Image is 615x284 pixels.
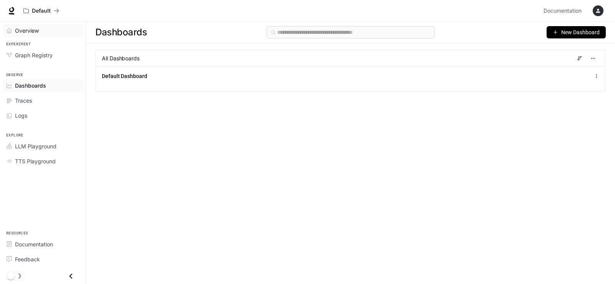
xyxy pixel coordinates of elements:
[3,140,83,153] a: LLM Playground
[15,142,57,150] span: LLM Playground
[102,72,147,80] a: Default Dashboard
[95,25,147,40] span: Dashboards
[544,6,582,16] span: Documentation
[3,252,83,266] a: Feedback
[15,240,53,248] span: Documentation
[3,154,83,168] a: TTS Playground
[3,94,83,107] a: Traces
[3,79,83,92] a: Dashboards
[15,81,46,90] span: Dashboards
[15,27,39,35] span: Overview
[62,268,80,284] button: Close drawer
[32,8,51,14] p: Default
[20,3,63,18] button: All workspaces
[7,271,15,280] span: Dark mode toggle
[15,255,40,263] span: Feedback
[540,3,587,18] a: Documentation
[3,109,83,122] a: Logs
[15,157,56,165] span: TTS Playground
[547,26,606,38] button: New Dashboard
[561,28,600,37] span: New Dashboard
[15,51,53,59] span: Graph Registry
[15,96,32,105] span: Traces
[3,237,83,251] a: Documentation
[3,24,83,37] a: Overview
[102,55,140,62] span: All Dashboards
[15,111,27,120] span: Logs
[3,48,83,62] a: Graph Registry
